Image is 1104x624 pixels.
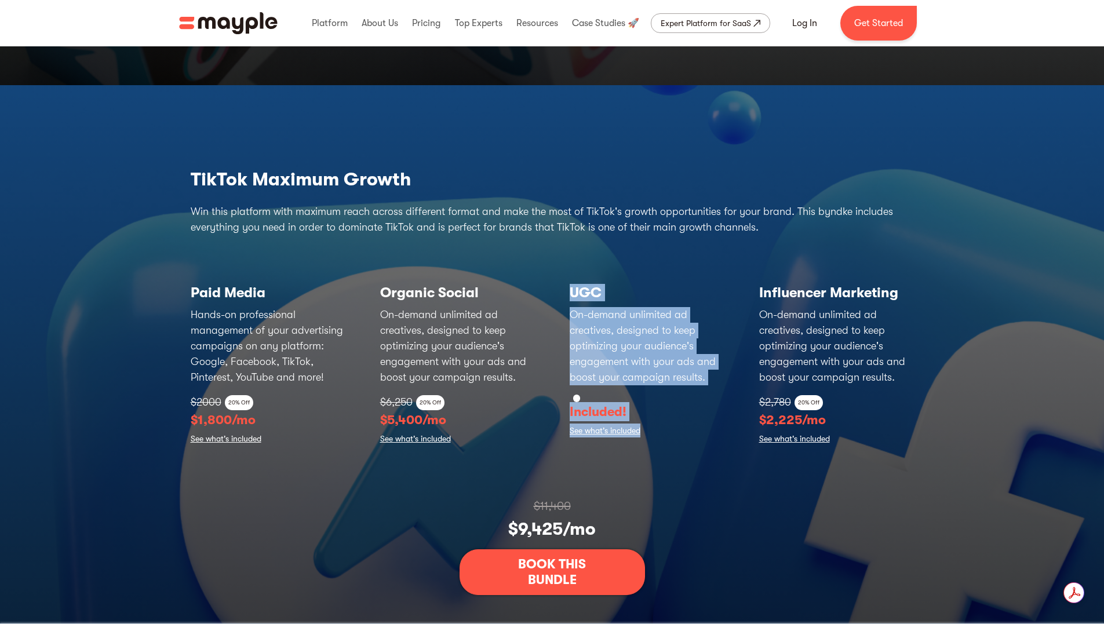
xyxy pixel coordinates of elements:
p: On-demand unlimited ad creatives, designed to keep optimizing your audience's engagement with you... [380,307,535,385]
div: Platform [309,5,351,42]
img: Mayple logo [179,12,278,34]
p: $2000 [191,395,221,410]
h3: UGC [570,284,724,301]
p: $11,400 [534,500,571,513]
p: On-demand unlimited ad creatives, designed to keep optimizing your audience's engagement with you... [570,307,724,385]
a: See what's included [759,432,830,448]
div: Resources [513,5,561,42]
p: Win this platform with maximum reach across different format and make the most of TikTok's growth... [191,204,914,235]
a: BOOK THIS BUNDLE [460,549,645,595]
a: See what's included [570,424,640,440]
div: Expert Platform for SaaS [661,16,751,30]
a: Get Started [840,6,917,41]
div: 20% Off [416,395,445,410]
a: home [179,12,278,34]
div: Pricing [409,5,443,42]
h3: Influencer Marketing [759,284,914,301]
a: Log In [778,9,831,37]
p: $2,225/mo [759,410,914,429]
p: Hands-on professional management of your advertising campaigns on any platform: Google, Facebook,... [191,307,345,385]
p: $6,250 [380,395,413,410]
div: 20% Off [225,395,254,410]
h3: Organic Social [380,284,535,301]
h2: TikTok Maximum Growth [191,166,914,194]
p: On-demand unlimited ad creatives, designed to keep optimizing your audience's engagement with you... [759,307,914,385]
p: $5,400/mo [380,410,535,429]
div: Top Experts [452,5,505,42]
p: Included! [570,402,724,421]
p: $2,780 [759,395,791,410]
div: About Us [359,5,401,42]
a: See what's included [191,432,261,448]
h3: Paid Media [191,284,345,301]
a: Expert Platform for SaaS [651,13,770,33]
div: BOOK THIS BUNDLE [495,557,610,587]
p: $9,425/mo [508,516,596,542]
iframe: Chat Widget [924,499,1104,624]
div: 20% Off [795,395,824,410]
p: $1,800/mo [191,410,345,429]
a: See what's included [380,432,451,448]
